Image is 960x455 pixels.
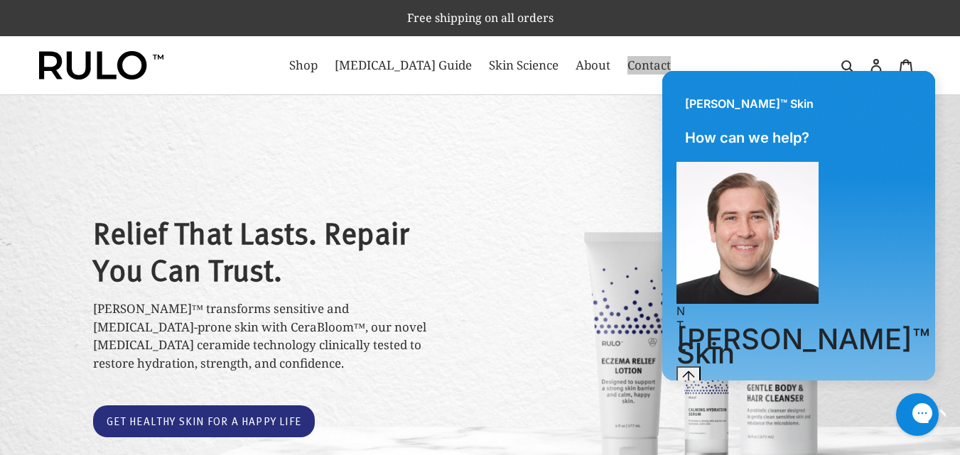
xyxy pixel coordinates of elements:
span: Skin Science [489,57,559,74]
div: Conversation messages [25,98,269,397]
a: Shop [282,54,325,77]
span: Contact [627,57,671,74]
span: [MEDICAL_DATA] Guide [335,57,472,74]
a: [MEDICAL_DATA] Guide [328,54,479,77]
iframe: Gorgias live chat messenger [889,388,946,441]
img: Brian logo [25,98,167,240]
span: About [576,57,610,74]
img: Rulo™ Skin [39,51,163,80]
a: About [568,54,617,77]
a: Contact [620,54,678,77]
div: T [25,254,269,268]
a: Skin Science [482,54,566,77]
h2: Relief That Lasts. Repair You Can Trust. [93,214,455,287]
button: Jump to the latest message [25,302,49,322]
a: Get healthy skin for a happy life: Catalog [93,405,315,437]
span: Shop [289,57,318,74]
p: [PERSON_NAME]™ transforms sensitive and [MEDICAL_DATA]-prone skin with CeraBloom™, our novel [MED... [93,300,455,372]
p: Free shipping on all orders [1,1,959,34]
h1: [PERSON_NAME]™ Skin [25,268,269,297]
div: N [25,240,269,254]
iframe: Gorgias live chat window [652,64,946,391]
